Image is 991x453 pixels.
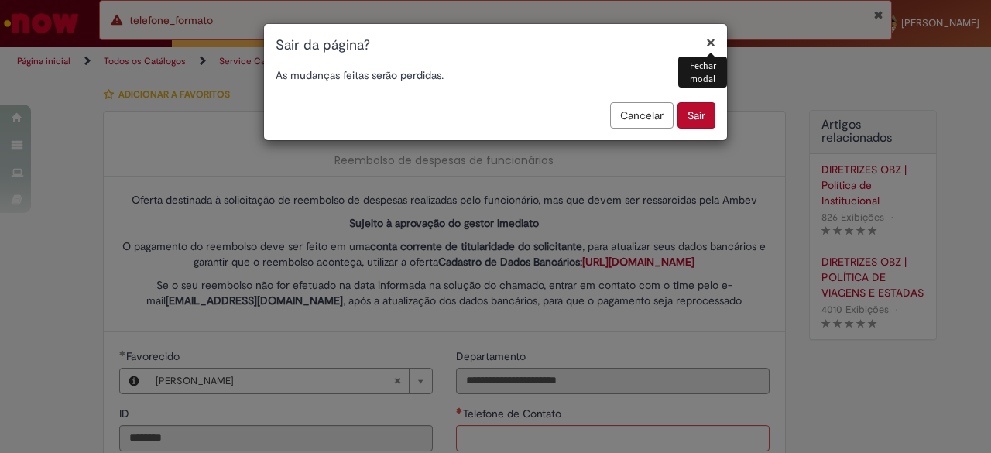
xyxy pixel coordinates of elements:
[276,36,715,56] h1: Sair da página?
[276,67,715,83] p: As mudanças feitas serão perdidas.
[706,34,715,50] button: Fechar modal
[677,102,715,129] button: Sair
[610,102,674,129] button: Cancelar
[678,57,727,88] div: Fechar modal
